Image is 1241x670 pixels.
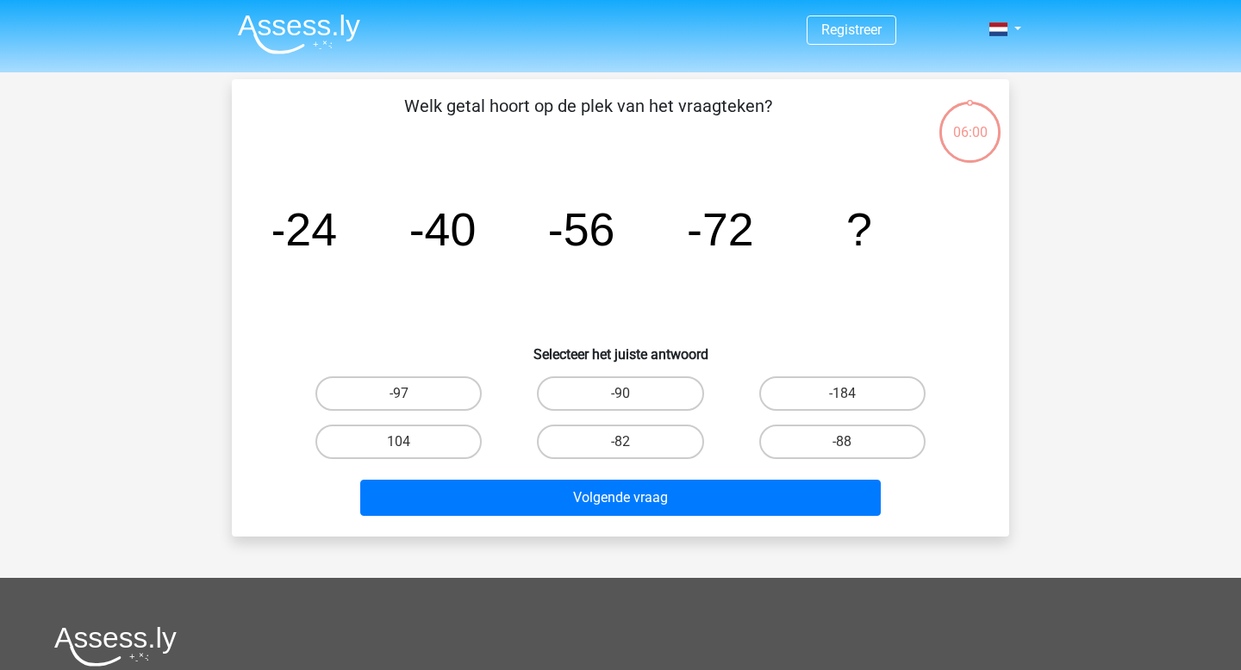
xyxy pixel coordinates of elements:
tspan: -56 [548,203,615,255]
p: Welk getal hoort op de plek van het vraagteken? [259,93,917,145]
label: -88 [759,425,926,459]
img: Assessly logo [54,626,177,667]
label: -82 [537,425,703,459]
div: 06:00 [938,100,1002,143]
a: Registreer [821,22,882,38]
h6: Selecteer het juiste antwoord [259,332,982,363]
tspan: -40 [409,203,477,255]
label: -90 [537,376,703,411]
tspan: ? [846,203,872,255]
img: Assessly [238,14,360,54]
tspan: -72 [687,203,754,255]
label: -97 [315,376,482,411]
label: 104 [315,425,482,459]
button: Volgende vraag [360,480,882,516]
tspan: -24 [270,203,337,255]
label: -184 [759,376,926,411]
